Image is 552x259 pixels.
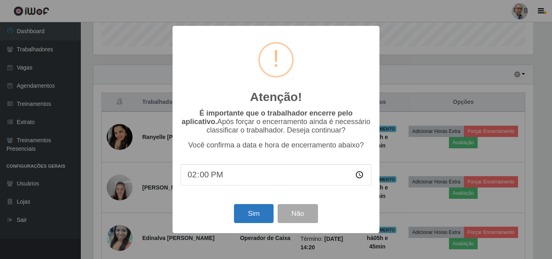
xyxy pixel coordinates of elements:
p: Você confirma a data e hora de encerramento abaixo? [181,141,371,150]
p: Após forçar o encerramento ainda é necessário classificar o trabalhador. Deseja continuar? [181,109,371,135]
button: Sim [234,204,273,223]
button: Não [278,204,318,223]
h2: Atenção! [250,90,302,104]
b: É importante que o trabalhador encerre pelo aplicativo. [181,109,352,126]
